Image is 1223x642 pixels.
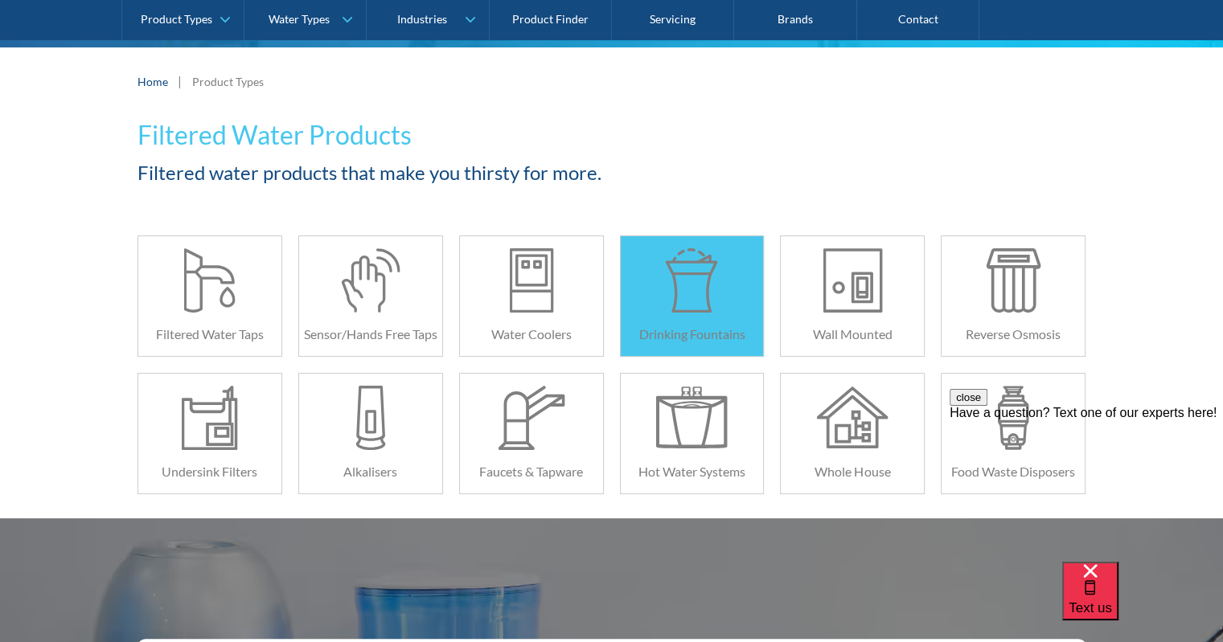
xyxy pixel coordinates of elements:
[137,158,765,187] h2: Filtered water products that make you thirsty for more.
[141,13,212,27] div: Product Types
[137,235,282,357] a: Filtered Water Taps
[942,325,1085,344] h6: Reverse Osmosis
[396,13,446,27] div: Industries
[138,462,281,481] h6: Undersink Filters
[459,235,604,357] a: Water Coolers
[781,462,924,481] h6: Whole House
[299,325,442,344] h6: Sensor/Hands Free Taps
[298,235,443,357] a: Sensor/Hands Free Taps
[459,373,604,494] a: Faucets & Tapware
[950,389,1223,582] iframe: podium webchat widget prompt
[620,235,765,357] a: Drinking Fountains
[137,116,765,154] h1: Filtered Water Products
[299,462,442,481] h6: Alkalisers
[269,13,330,27] div: Water Types
[620,373,765,494] a: Hot Water Systems
[941,373,1086,494] a: Food Waste Disposers
[460,462,603,481] h6: Faucets & Tapware
[781,325,924,344] h6: Wall Mounted
[941,235,1086,357] a: Reverse Osmosis
[460,325,603,344] h6: Water Coolers
[137,73,168,90] a: Home
[621,325,764,344] h6: Drinking Fountains
[192,73,264,90] div: Product Types
[942,462,1085,481] h6: Food Waste Disposers
[137,373,282,494] a: Undersink Filters
[780,235,925,357] a: Wall Mounted
[298,373,443,494] a: Alkalisers
[780,373,925,494] a: Whole House
[138,325,281,344] h6: Filtered Water Taps
[1062,562,1223,642] iframe: podium webchat widget bubble
[621,462,764,481] h6: Hot Water Systems
[176,72,184,91] div: |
